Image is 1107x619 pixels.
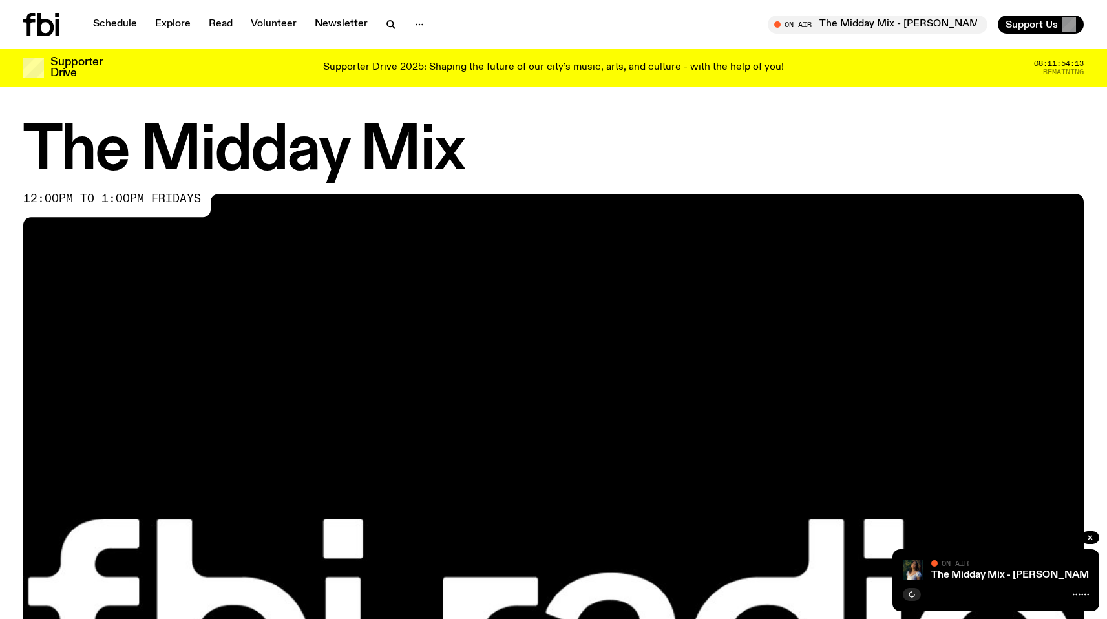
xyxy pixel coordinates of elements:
[1034,60,1084,67] span: 08:11:54:13
[323,62,784,74] p: Supporter Drive 2025: Shaping the future of our city’s music, arts, and culture - with the help o...
[23,123,1084,181] h1: The Midday Mix
[147,16,198,34] a: Explore
[768,16,987,34] button: On AirThe Midday Mix - [PERSON_NAME]
[201,16,240,34] a: Read
[931,570,1099,580] a: The Midday Mix - [PERSON_NAME]
[998,16,1084,34] button: Support Us
[23,194,201,204] span: 12:00pm to 1:00pm fridays
[942,559,969,567] span: On Air
[243,16,304,34] a: Volunteer
[1043,68,1084,76] span: Remaining
[50,57,102,79] h3: Supporter Drive
[85,16,145,34] a: Schedule
[307,16,375,34] a: Newsletter
[1006,19,1058,30] span: Support Us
